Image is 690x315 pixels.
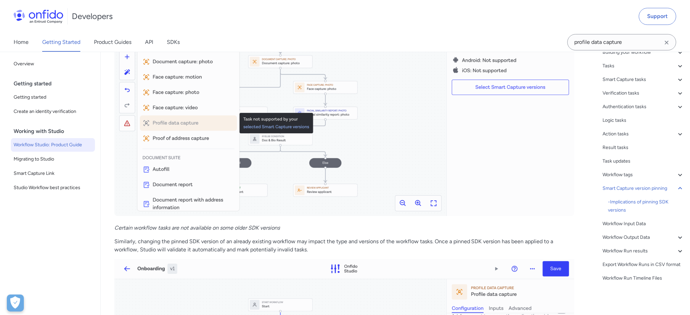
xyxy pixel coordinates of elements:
div: Cookie Preferences [7,295,24,312]
a: Workflow Studio: Product Guide [11,138,95,152]
a: -Implications of pinning SDK versions [608,198,685,214]
em: Certain workflow tasks are not available on some older SDK versions [114,225,280,231]
div: - Implications of pinning SDK versions [608,198,685,214]
h1: Developers [72,11,113,22]
a: Tasks [603,62,685,70]
a: Smart Capture tasks [603,76,685,84]
a: Smart Capture version pinning [603,184,685,193]
input: Onfido search input field [567,34,676,50]
a: Workflow Run results [603,247,685,255]
a: Verification tasks [603,89,685,97]
span: Workflow Studio: Product Guide [14,141,92,149]
a: Studio Workflow best practices [11,181,95,195]
a: Smart Capture Link [11,167,95,180]
a: Migrating to Studio [11,152,95,166]
a: Getting Started [42,33,80,52]
a: Workflow Output Data [603,233,685,242]
a: Export Workflow Runs in CSV format [603,261,685,269]
a: Support [639,8,676,25]
a: Create an identity verification [11,105,95,118]
a: Workflow tags [603,171,685,179]
a: SDKs [167,33,180,52]
a: Authentication tasks [603,103,685,111]
span: Studio Workflow best practices [14,184,92,192]
a: Result tasks [603,144,685,152]
button: Open Preferences [7,295,24,312]
a: Task updates [603,157,685,165]
svg: Clear search field button [663,38,671,47]
a: Workflow Run Timeline Files [603,274,685,282]
span: Getting started [14,93,92,101]
p: Similarly, changing the pinned SDK version of an already existing workflow may impact the type an... [114,237,574,254]
span: Migrating to Studio [14,155,92,163]
a: Workflow Input Data [603,220,685,228]
a: Overview [11,57,95,71]
a: Home [14,33,29,52]
div: Working with Studio [14,125,98,138]
img: Onfido Logo [14,10,63,23]
a: Product Guides [94,33,131,52]
a: API [145,33,153,52]
span: Create an identity verification [14,107,92,116]
a: Getting started [11,90,95,104]
span: Overview [14,60,92,68]
a: Logic tasks [603,116,685,125]
a: Building your workflow [603,48,685,56]
div: Getting started [14,77,98,90]
span: Smart Capture Link [14,169,92,178]
a: Action tasks [603,130,685,138]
